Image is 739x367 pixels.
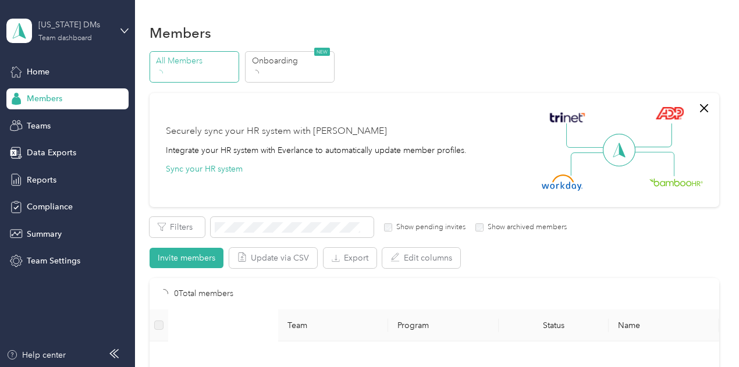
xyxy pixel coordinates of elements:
[570,152,611,176] img: Line Left Down
[252,55,331,67] p: Onboarding
[38,35,92,42] div: Team dashboard
[547,109,588,126] img: Trinet
[166,144,467,156] div: Integrate your HR system with Everlance to automatically update member profiles.
[27,228,62,240] span: Summary
[150,248,223,268] button: Invite members
[27,66,49,78] span: Home
[499,309,609,341] th: Status
[392,222,466,233] label: Show pending invites
[6,349,66,361] button: Help center
[388,309,498,341] th: Program
[631,123,672,148] img: Line Right Up
[27,201,73,213] span: Compliance
[27,92,62,105] span: Members
[174,287,233,300] p: 0 Total members
[649,178,703,186] img: BambooHR
[27,147,76,159] span: Data Exports
[156,55,235,67] p: All Members
[27,174,56,186] span: Reports
[655,106,684,120] img: ADP
[674,302,739,367] iframe: Everlance-gr Chat Button Frame
[229,248,317,268] button: Update via CSV
[27,255,80,267] span: Team Settings
[150,217,205,237] button: Filters
[618,320,709,330] span: Name
[27,120,51,132] span: Teams
[382,248,460,268] button: Edit columns
[166,124,387,138] div: Securely sync your HR system with [PERSON_NAME]
[566,123,607,148] img: Line Left Up
[634,152,674,177] img: Line Right Down
[542,174,582,191] img: Workday
[324,248,376,268] button: Export
[38,19,111,31] div: [US_STATE] DMs
[150,27,211,39] h1: Members
[484,222,567,233] label: Show archived members
[609,309,719,341] th: Name
[166,163,243,175] button: Sync your HR system
[314,48,330,56] span: NEW
[278,309,388,341] th: Team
